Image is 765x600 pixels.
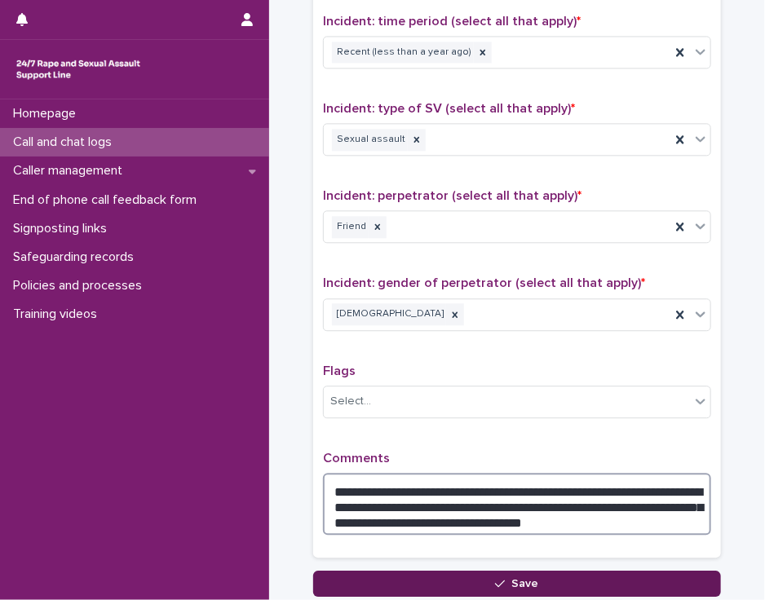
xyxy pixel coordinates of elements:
div: [DEMOGRAPHIC_DATA] [332,303,446,325]
img: rhQMoQhaT3yELyF149Cw [13,53,144,86]
p: End of phone call feedback form [7,192,210,208]
p: Safeguarding records [7,249,147,265]
div: Recent (less than a year ago) [332,42,474,64]
span: Incident: type of SV (select all that apply) [323,102,575,115]
span: Incident: gender of perpetrator (select all that apply) [323,276,645,289]
p: Training videos [7,307,110,322]
span: Save [512,578,539,589]
span: Comments [323,452,390,465]
div: Friend [332,216,369,238]
p: Homepage [7,106,89,121]
p: Caller management [7,163,135,179]
div: Select... [330,393,371,410]
p: Policies and processes [7,278,155,293]
p: Call and chat logs [7,135,125,150]
p: Signposting links [7,221,120,236]
button: Save [313,571,721,597]
div: Sexual assault [332,129,408,151]
span: Incident: time period (select all that apply) [323,15,581,28]
span: Incident: perpetrator (select all that apply) [323,189,581,202]
span: Flags [323,364,356,377]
